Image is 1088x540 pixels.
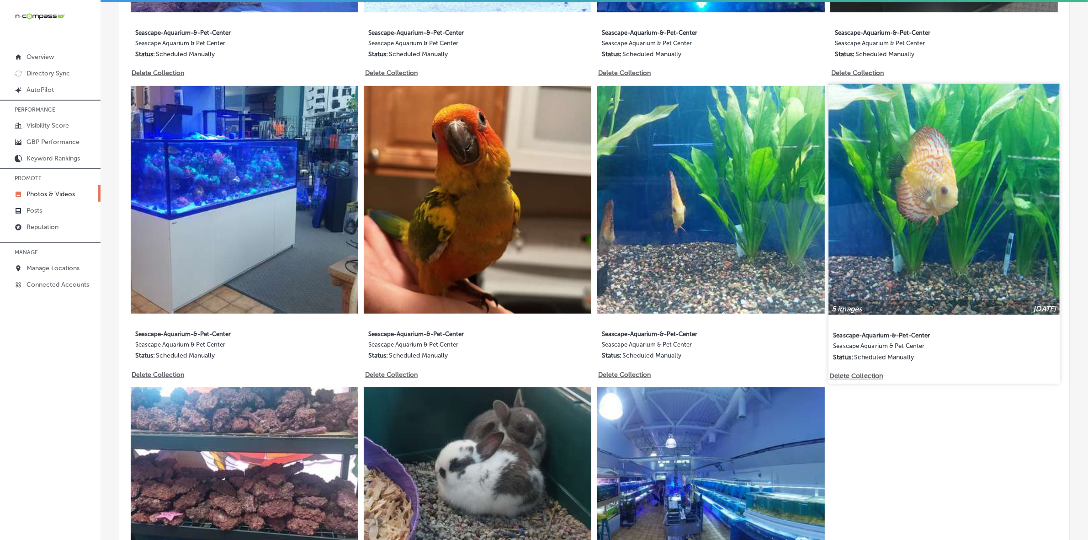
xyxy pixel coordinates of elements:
[27,122,69,129] p: Visibility Score
[368,50,388,58] p: Status:
[854,353,914,361] p: Scheduled Manually
[15,12,65,21] img: 660ab0bf-5cc7-4cb8-ba1c-48b5ae0f18e60NCTV_CLogo_TV_Black_-500x88.png
[829,84,1060,315] img: Collection thumbnail
[132,69,183,77] p: Delete Collection
[27,86,54,94] p: AutoPilot
[27,223,58,231] p: Reputation
[598,371,650,379] p: Delete Collection
[602,40,765,50] label: Seascape Aquarium & Pet Center
[135,40,298,50] label: Seascape Aquarium & Pet Center
[365,371,417,379] p: Delete Collection
[835,50,854,58] p: Status:
[602,352,621,359] p: Status:
[27,155,80,162] p: Keyword Rankings
[27,70,70,77] p: Directory Sync
[368,325,531,341] label: Seascape-Aquarium-&-Pet-Center
[602,24,765,40] label: Seascape-Aquarium-&-Pet-Center
[602,325,765,341] label: Seascape-Aquarium-&-Pet-Center
[855,50,914,58] p: Scheduled Manually
[622,352,681,359] p: Scheduled Manually
[832,69,883,77] p: Delete Collection
[27,207,42,214] p: Posts
[135,24,298,40] label: Seascape-Aquarium-&-Pet-Center
[27,281,89,289] p: Connected Accounts
[364,86,591,314] img: Collection thumbnail
[622,50,681,58] p: Scheduled Manually
[389,50,448,58] p: Scheduled Manually
[835,40,998,50] label: Seascape Aquarium & Pet Center
[368,24,531,40] label: Seascape-Aquarium-&-Pet-Center
[135,352,155,359] p: Status:
[135,325,298,341] label: Seascape-Aquarium-&-Pet-Center
[27,190,75,198] p: Photos & Videos
[830,373,882,380] p: Delete Collection
[135,50,155,58] p: Status:
[832,305,862,313] p: 5 images
[597,86,825,314] img: Collection thumbnail
[368,40,531,50] label: Seascape Aquarium & Pet Center
[131,86,358,314] img: Collection thumbnail
[833,353,854,361] p: Status:
[365,69,417,77] p: Delete Collection
[598,69,650,77] p: Delete Collection
[132,371,183,379] p: Delete Collection
[156,50,215,58] p: Scheduled Manually
[27,53,54,61] p: Overview
[1034,305,1056,313] p: [DATE]
[27,138,80,146] p: GBP Performance
[833,342,999,353] label: Seascape Aquarium & Pet Center
[135,341,298,352] label: Seascape Aquarium & Pet Center
[27,264,80,272] p: Manage Locations
[156,352,215,359] p: Scheduled Manually
[833,326,999,343] label: Seascape-Aquarium-&-Pet-Center
[835,24,998,40] label: Seascape-Aquarium-&-Pet-Center
[389,352,448,359] p: Scheduled Manually
[368,341,531,352] label: Seascape Aquarium & Pet Center
[602,341,765,352] label: Seascape Aquarium & Pet Center
[602,50,621,58] p: Status:
[368,352,388,359] p: Status:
